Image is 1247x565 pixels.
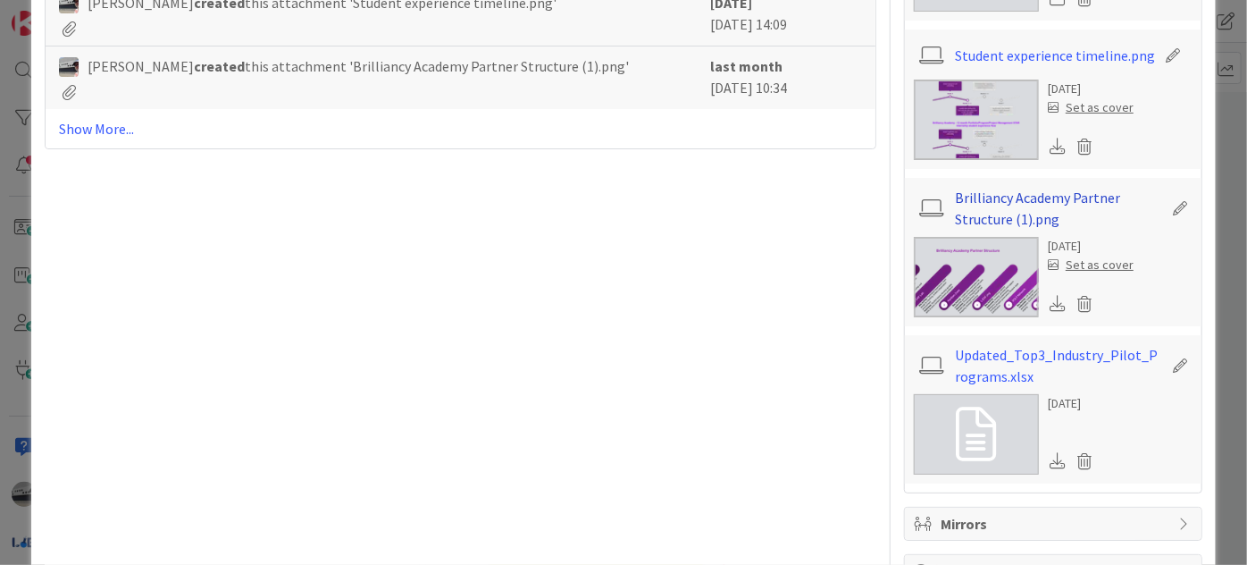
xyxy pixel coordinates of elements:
[1048,237,1134,256] div: [DATE]
[59,118,862,139] a: Show More...
[1048,80,1134,98] div: [DATE]
[710,55,862,100] div: [DATE] 10:34
[1048,394,1100,413] div: [DATE]
[1048,98,1134,117] div: Set as cover
[1048,292,1067,316] div: Download
[194,57,245,75] b: created
[88,55,629,77] span: [PERSON_NAME] this attachment 'Brilliancy Academy Partner Structure (1).png'
[1048,135,1067,158] div: Download
[1048,450,1067,473] div: Download
[1048,256,1134,274] div: Set as cover
[955,344,1162,387] a: Updated_Top3_Industry_Pilot_Programs.xlsx
[710,57,783,75] b: last month
[955,187,1162,230] a: Brilliancy Academy Partner Structure (1).png
[955,45,1155,66] a: Student experience timeline.png
[941,513,1169,535] span: Mirrors
[59,57,79,77] img: jB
